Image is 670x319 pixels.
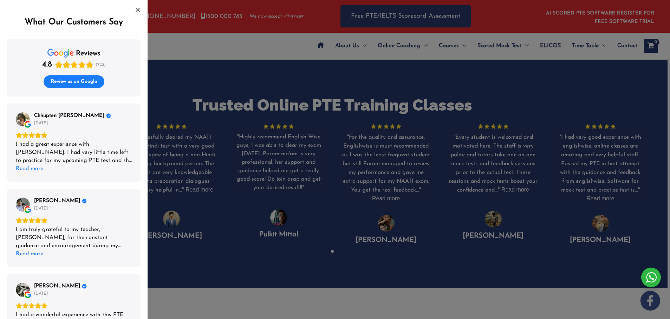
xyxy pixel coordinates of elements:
[34,283,87,289] a: Review by Talha Ali
[82,284,87,289] div: Verified Customer
[16,283,30,297] img: Talha Ali
[34,283,80,289] span: [PERSON_NAME]
[76,49,100,58] div: reviews
[51,79,97,85] span: Review us on Google
[42,60,93,70] div: Rating: 4.8 out of 5
[34,206,48,211] div: [DATE]
[16,165,43,173] div: Read more
[16,250,43,258] div: Read more
[16,112,30,126] a: View on Google
[106,113,111,118] div: Verified Customer
[16,140,132,165] div: I had a great experience with [PERSON_NAME]. I had very little time left to practice for my upcom...
[16,112,30,126] img: Chhupten Dong Tamang
[16,302,132,309] div: Rating: 5.0 out of 5
[34,198,80,204] span: [PERSON_NAME]
[16,132,132,138] div: Rating: 5.0 out of 5
[34,113,104,119] span: Chhupten [PERSON_NAME]
[16,217,132,224] div: Rating: 5.0 out of 5
[16,198,30,212] img: neha shoor
[34,113,111,119] a: Review by Chhupten Dong Tamang
[7,17,141,28] div: What Our Customers Say
[16,226,132,250] div: I am truly grateful to my teacher, [PERSON_NAME], for the constant guidance and encouragement dur...
[96,62,106,67] span: (723)
[16,283,30,297] a: View on Google
[34,291,48,296] div: [DATE]
[82,199,87,204] div: Verified Customer
[34,198,87,204] a: Review by neha shoor
[16,198,30,212] a: View on Google
[34,120,48,126] div: [DATE]
[42,60,52,70] div: 4.8
[44,75,104,88] button: Review us on Google
[132,4,143,15] button: Close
